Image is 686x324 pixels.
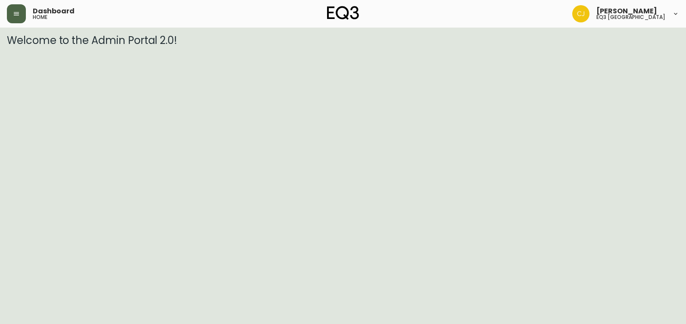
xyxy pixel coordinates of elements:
[33,8,75,15] span: Dashboard
[596,8,657,15] span: [PERSON_NAME]
[572,5,589,22] img: 7836c8950ad67d536e8437018b5c2533
[327,6,359,20] img: logo
[33,15,47,20] h5: home
[7,34,679,47] h3: Welcome to the Admin Portal 2.0!
[596,15,665,20] h5: eq3 [GEOGRAPHIC_DATA]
